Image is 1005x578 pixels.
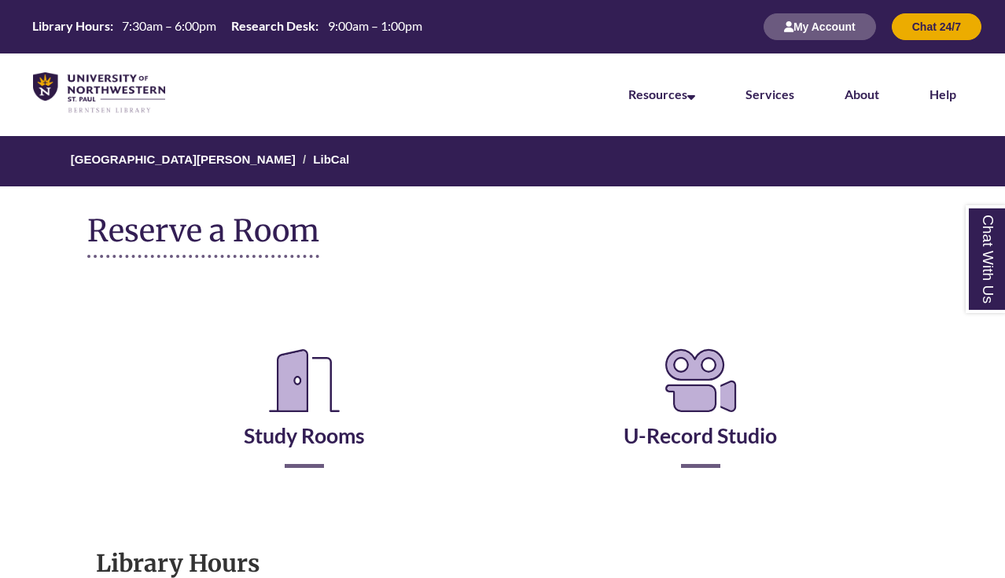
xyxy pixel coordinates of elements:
div: Reserve a Room [87,297,918,514]
a: About [845,87,879,101]
a: My Account [764,20,876,33]
h1: Library Hours [96,548,909,578]
a: Help [930,87,956,101]
button: Chat 24/7 [892,13,981,40]
a: [GEOGRAPHIC_DATA][PERSON_NAME] [71,153,296,166]
th: Research Desk: [225,17,321,35]
a: Hours Today [26,17,428,36]
a: Resources [628,87,695,101]
nav: Breadcrumb [87,136,918,186]
a: U-Record Studio [624,384,777,448]
span: 9:00am – 1:00pm [328,18,422,33]
a: LibCal [313,153,349,166]
a: Services [745,87,794,101]
th: Library Hours: [26,17,116,35]
table: Hours Today [26,17,428,35]
h1: Reserve a Room [87,214,319,258]
button: My Account [764,13,876,40]
img: UNWSP Library Logo [33,72,165,114]
span: 7:30am – 6:00pm [122,18,216,33]
a: Study Rooms [244,384,365,448]
a: Chat 24/7 [892,20,981,33]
